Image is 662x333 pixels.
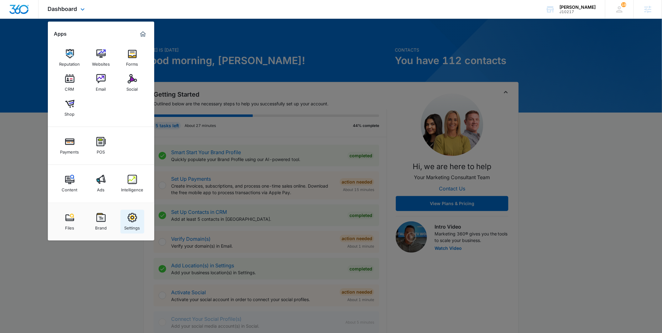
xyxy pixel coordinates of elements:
a: CRM [58,71,82,95]
a: Email [89,71,113,95]
div: Shop [65,108,75,117]
div: CRM [65,83,74,92]
div: Email [96,83,106,92]
h2: Apps [54,31,67,37]
a: Files [58,210,82,234]
div: Social [127,83,138,92]
div: Ads [97,184,105,192]
a: Intelligence [120,172,144,195]
div: Reputation [59,58,80,67]
div: account id [560,10,596,14]
a: POS [89,134,113,158]
a: Brand [89,210,113,234]
div: Brand [95,222,107,230]
div: Content [62,184,78,192]
div: Intelligence [121,184,143,192]
a: Ads [89,172,113,195]
a: Shop [58,96,82,120]
a: Reputation [58,46,82,70]
a: Forms [120,46,144,70]
a: Payments [58,134,82,158]
div: Files [65,222,74,230]
div: notifications count [621,2,626,7]
span: 19 [621,2,626,7]
a: Settings [120,210,144,234]
div: POS [97,146,105,154]
div: Forms [126,58,138,67]
div: Settings [125,222,140,230]
div: Payments [60,146,79,154]
div: Websites [92,58,110,67]
a: Marketing 360® Dashboard [138,29,148,39]
div: account name [560,5,596,10]
a: Social [120,71,144,95]
span: Dashboard [48,6,77,12]
a: Websites [89,46,113,70]
a: Content [58,172,82,195]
